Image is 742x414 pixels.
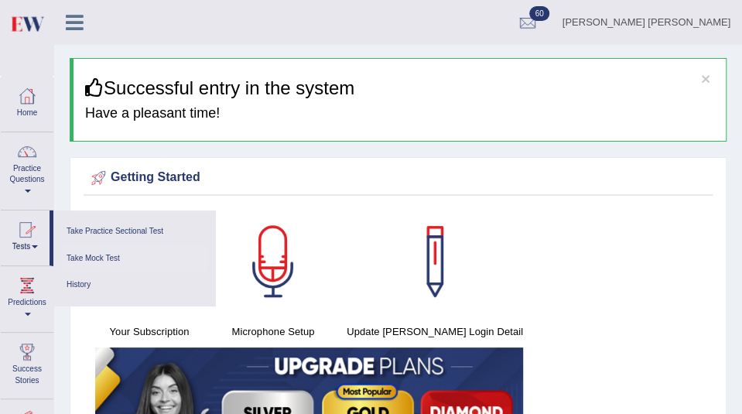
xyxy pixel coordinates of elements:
[219,323,327,340] h4: Microphone Setup
[1,266,53,327] a: Predictions
[61,245,208,272] a: Take Mock Test
[529,6,549,21] span: 60
[1,132,53,205] a: Practice Questions
[343,323,527,340] h4: Update [PERSON_NAME] Login Detail
[95,323,203,340] h4: Your Subscription
[1,77,53,127] a: Home
[1,333,53,394] a: Success Stories
[85,106,714,121] h4: Have a pleasant time!
[1,210,50,261] a: Tests
[87,166,709,190] div: Getting Started
[85,78,714,98] h3: Successful entry in the system
[61,272,208,299] a: History
[61,218,208,245] a: Take Practice Sectional Test
[701,70,710,87] button: ×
